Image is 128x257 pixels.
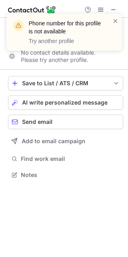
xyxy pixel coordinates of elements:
button: Add to email campaign [8,134,123,148]
header: Phone number for this profile is not available [29,19,103,35]
img: ContactOut v5.3.10 [8,5,56,14]
span: Send email [22,119,53,125]
button: Find work email [8,153,123,164]
span: AI write personalized message [22,99,108,106]
button: save-profile-one-click [8,76,123,90]
button: Send email [8,115,123,129]
img: warning [12,19,25,32]
span: Add to email campaign [22,138,85,144]
p: Try another profile [29,37,103,45]
span: Find work email [21,155,120,162]
button: Notes [8,169,123,181]
button: AI write personalized message [8,95,123,110]
div: Save to List / ATS / CRM [22,80,109,86]
span: Notes [21,171,120,179]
